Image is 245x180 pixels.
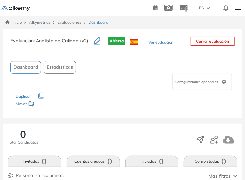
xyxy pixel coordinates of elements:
[1,6,30,11] img: Logo
[125,156,179,167] button: Iniciadas0
[208,173,237,180] button: Más filtros
[208,173,231,180] span: Más filtros
[8,139,38,145] span: Total Candidatos
[88,19,108,25] span: Dashboard
[13,64,38,71] span: Dashboard
[34,38,88,44] span: : Analista de Calidad (v2)
[67,156,120,167] button: Cuentas creadas0
[5,19,22,25] a: Inicio
[10,61,41,74] button: Dashboard
[10,37,94,50] h3: Evaluación
[199,5,204,11] span: ES
[8,156,61,167] button: Invitados0
[172,74,232,90] div: Configuraciones opcionales
[29,20,50,25] span: Alkymetrics
[191,37,235,46] button: Cerrar evaluación
[130,39,138,45] img: ESP
[175,80,219,84] span: Configuraciones opcionales
[108,37,125,45] span: Abierta
[16,99,81,111] div: Mover
[148,39,173,46] button: Ver evaluación
[47,64,73,71] span: Estadísticas
[57,20,81,25] a: Evaluaciones
[233,1,244,14] img: Menu
[8,172,64,179] button: Personalizar columnas
[44,61,76,74] button: Estadísticas
[207,7,210,9] img: arrow
[20,129,26,139] span: 0
[16,172,64,179] span: Personalizar columnas
[16,94,31,99] span: Duplicar
[184,156,237,167] button: Completadas0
